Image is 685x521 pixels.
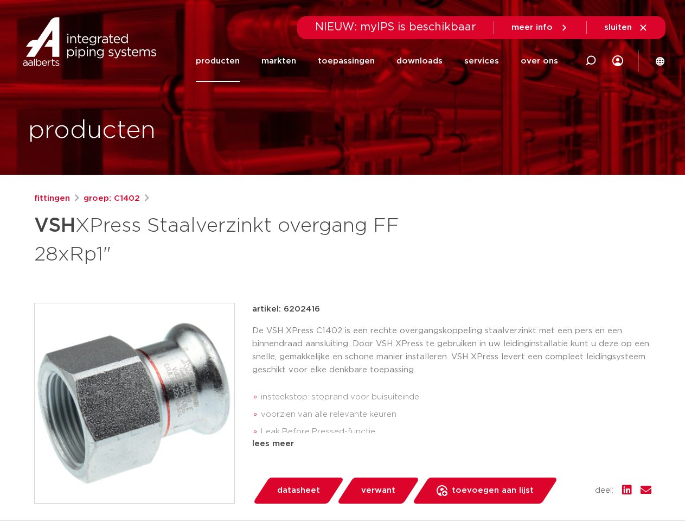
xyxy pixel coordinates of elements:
[261,40,296,82] a: markten
[196,40,558,82] nav: Menu
[604,23,632,31] span: sluiten
[34,209,441,268] h1: XPress Staalverzinkt overgang FF 28xRp1"
[318,40,375,82] a: toepassingen
[261,423,651,441] li: Leak Before Pressed-functie
[84,192,140,205] a: groep: C1402
[35,303,234,503] img: Product Image for VSH XPress Staalverzinkt overgang FF 28xRp1"
[396,40,443,82] a: downloads
[521,40,558,82] a: over ons
[252,437,651,450] div: lees meer
[604,23,648,33] a: sluiten
[277,482,320,499] span: datasheet
[315,22,476,33] span: NIEUW: myIPS is beschikbaar
[261,406,651,423] li: voorzien van alle relevante keuren
[252,303,320,316] p: artikel: 6202416
[511,23,553,31] span: meer info
[261,389,651,406] li: insteekstop: stoprand voor buisuiteinde
[252,478,344,504] a: datasheet
[595,484,613,497] span: deel:
[452,482,534,499] span: toevoegen aan lijst
[511,23,569,33] a: meer info
[336,478,420,504] a: verwant
[361,482,395,499] span: verwant
[464,40,499,82] a: services
[34,216,75,236] strong: VSH
[28,113,156,148] h1: producten
[196,40,240,82] a: producten
[252,325,651,377] p: De VSH XPress C1402 is een rechte overgangskoppeling staalverzinkt met een pers en een binnendraa...
[34,192,70,205] a: fittingen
